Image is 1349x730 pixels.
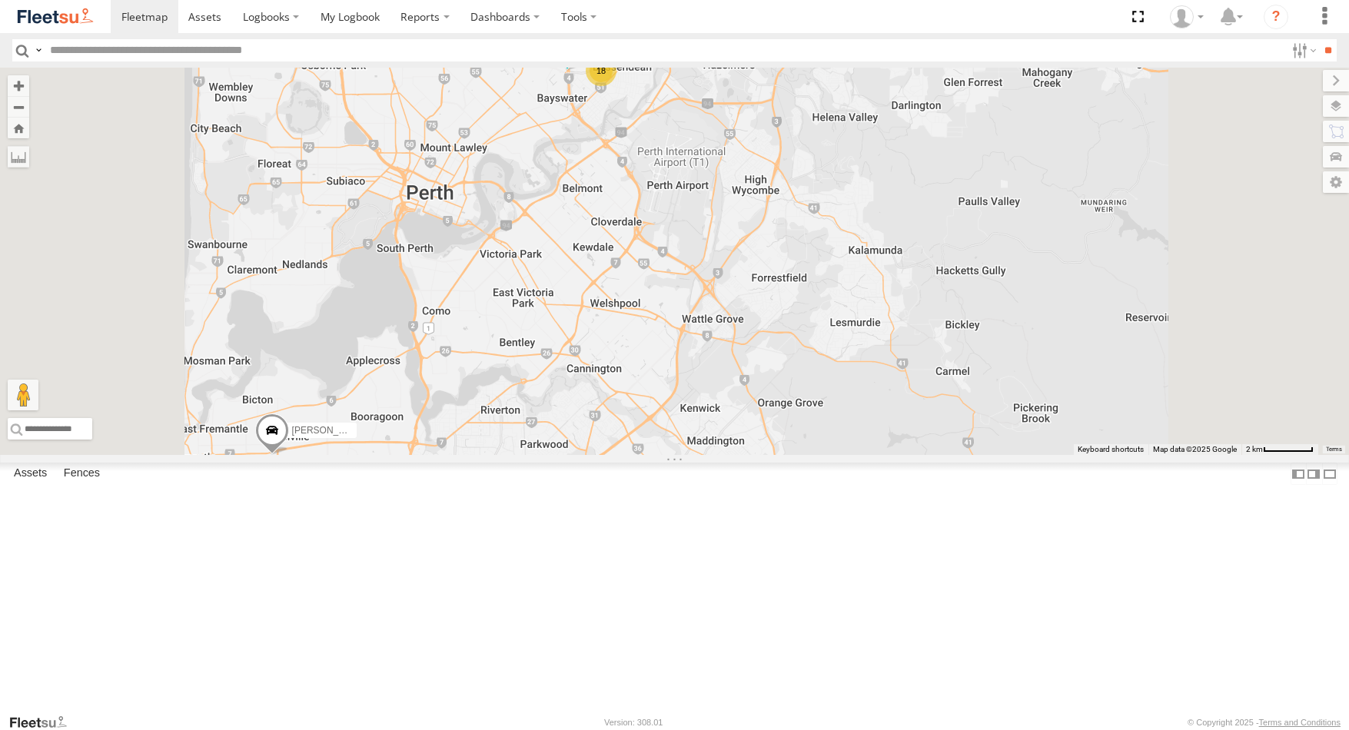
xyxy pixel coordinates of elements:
span: [PERSON_NAME] - 1HFT753 - 0455 979 317 [291,425,478,436]
span: Map data ©2025 Google [1153,445,1237,453]
label: Dock Summary Table to the Right [1306,463,1321,485]
a: Terms (opens in new tab) [1326,446,1342,453]
div: Version: 308.01 [604,718,663,727]
a: Visit our Website [8,715,79,730]
a: Terms and Conditions [1259,718,1341,727]
label: Search Filter Options [1286,39,1319,61]
label: Assets [6,463,55,485]
i: ? [1264,5,1288,29]
label: Hide Summary Table [1322,463,1337,485]
label: Fences [56,463,108,485]
button: Drag Pegman onto the map to open Street View [8,380,38,410]
button: Zoom in [8,75,29,96]
div: 18 [586,55,616,86]
button: Zoom Home [8,118,29,138]
div: Brodie Richardson [1165,5,1209,28]
button: Map scale: 2 km per 62 pixels [1241,444,1318,455]
label: Map Settings [1323,171,1349,193]
div: © Copyright 2025 - [1188,718,1341,727]
span: 2 km [1246,445,1263,453]
button: Zoom out [8,96,29,118]
label: Dock Summary Table to the Left [1291,463,1306,485]
label: Search Query [32,39,45,61]
img: fleetsu-logo-horizontal.svg [15,6,95,27]
button: Keyboard shortcuts [1078,444,1144,455]
label: Measure [8,146,29,168]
